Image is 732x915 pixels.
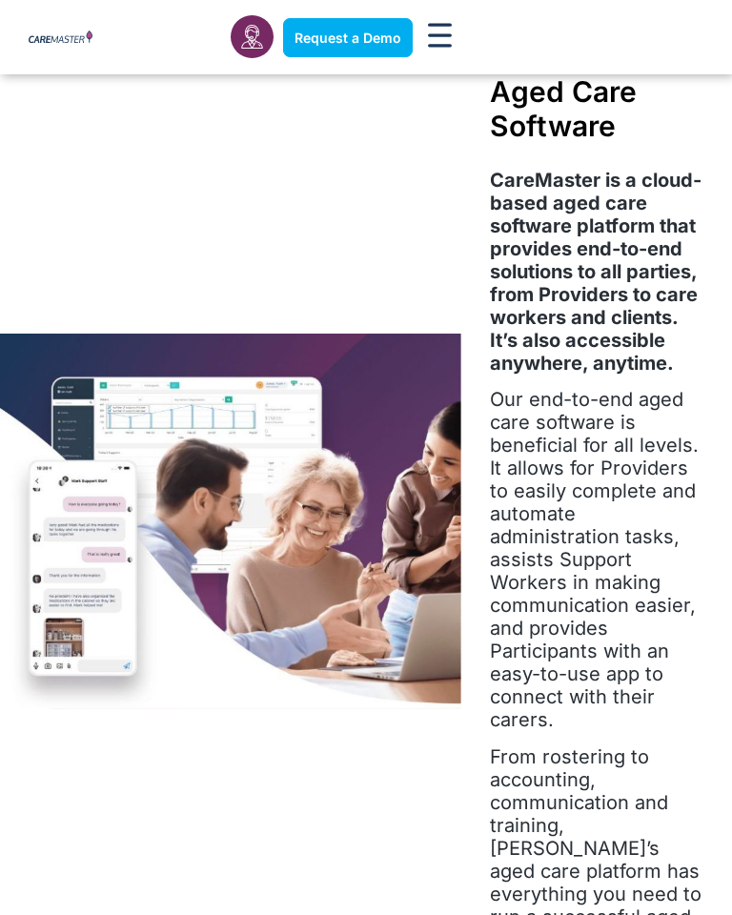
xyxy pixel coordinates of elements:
a: Request a Demo [283,18,413,57]
span: Our end-to-end aged care software is beneficial for all levels. It allows for Providers to easily... [490,388,699,731]
div: Menu Toggle [422,17,458,58]
span: Request a Demo [295,30,401,46]
h1: Aged Care Software [490,74,703,143]
img: CareMaster Logo [29,30,92,45]
strong: CareMaster is a cloud-based aged care software platform that provides end-to-end solutions to all... [490,169,701,375]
